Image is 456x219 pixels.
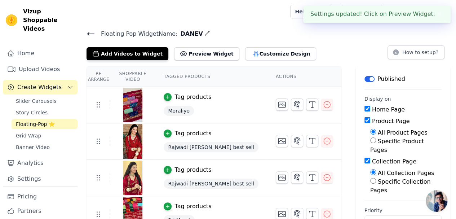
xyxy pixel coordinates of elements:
[16,97,57,105] span: Slider Carousels
[123,124,143,159] img: vizup-images-d71b.jpg
[164,93,211,101] button: Tag products
[3,204,78,218] a: Partners
[174,93,211,101] div: Tag products
[16,132,41,139] span: Grid Wrap
[341,5,383,18] a: Book Demo
[164,129,211,138] button: Tag products
[123,161,143,195] img: vizup-images-3d14.jpg
[370,178,431,194] label: Specific Collection Pages
[12,108,78,118] a: Story Circles
[164,179,258,189] span: Rajwadi [PERSON_NAME] best sell
[303,5,451,23] div: Settings updated! Click on Preview Widget.
[23,7,75,33] span: Vizup Shoppable Videos
[400,5,450,18] p: Danev silk sarees
[276,98,288,111] button: Change Thumbnail
[164,202,211,211] button: Tag products
[17,83,62,92] span: Create Widgets
[177,30,203,38] span: DANEV
[16,144,50,151] span: Banner Video
[155,66,267,87] th: Tagged Products
[389,5,450,18] button: D Danev silk sarees
[174,202,211,211] div: Tag products
[378,129,428,136] label: All Product Pages
[276,135,288,147] button: Change Thumbnail
[3,172,78,186] a: Settings
[378,170,434,176] label: All Collection Pages
[3,189,78,204] a: Pricing
[164,166,211,174] button: Tag products
[372,106,405,113] label: Home Page
[370,138,424,153] label: Specific Product Pages
[12,131,78,141] a: Grid Wrap
[87,47,168,60] button: Add Videos to Widget
[3,80,78,95] button: Create Widgets
[6,14,17,26] img: Vizup
[16,121,55,128] span: Floating-Pop ⭐
[372,118,410,124] label: Product Page
[110,66,155,87] th: Shoppable Video
[95,30,177,38] span: Floating Pop Widget Name:
[388,51,444,57] a: How to setup?
[245,47,316,60] button: Customize Design
[164,142,258,152] span: Rajwadi [PERSON_NAME] best sell
[364,207,442,214] label: Priority
[87,66,110,87] th: Re Arrange
[12,119,78,129] a: Floating-Pop ⭐
[3,62,78,76] a: Upload Videos
[12,96,78,106] a: Slider Carousels
[164,106,194,116] span: Moraliyo
[204,29,210,39] div: Edit Name
[377,75,405,83] p: Published
[3,156,78,170] a: Analytics
[3,46,78,61] a: Home
[276,171,288,184] button: Change Thumbnail
[426,190,447,212] a: Open chat
[364,95,391,102] legend: Display on
[267,66,341,87] th: Actions
[388,45,444,59] button: How to setup?
[174,47,239,60] button: Preview Widget
[174,129,211,138] div: Tag products
[16,109,48,116] span: Story Circles
[123,88,143,122] img: vizup-images-41c4.jpg
[372,158,416,165] label: Collection Page
[290,5,331,18] a: Help Setup
[12,142,78,152] a: Banner Video
[174,166,211,174] div: Tag products
[435,10,443,18] button: Close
